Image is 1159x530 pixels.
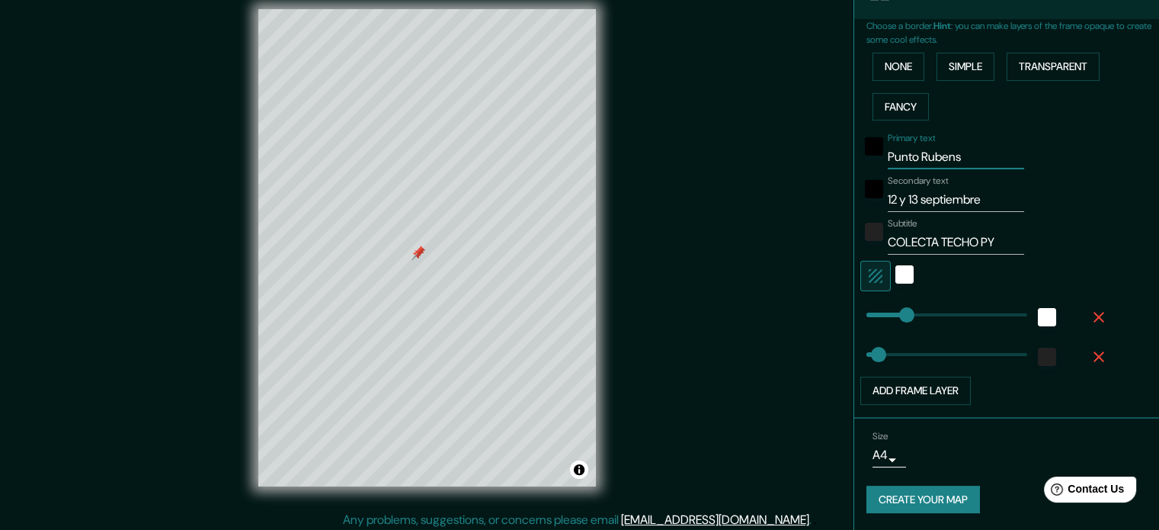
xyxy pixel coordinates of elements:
[1038,308,1056,326] button: white
[621,512,809,528] a: [EMAIL_ADDRESS][DOMAIN_NAME]
[936,53,994,81] button: Simple
[888,217,917,230] label: Subtitle
[866,486,980,514] button: Create your map
[343,511,812,529] p: Any problems, suggestions, or concerns please email .
[1023,471,1142,513] iframe: Help widget launcher
[865,180,883,198] button: black
[933,20,951,32] b: Hint
[860,377,971,405] button: Add frame layer
[866,19,1159,47] p: Choose a border. : you can make layers of the frame opaque to create some cool effects.
[814,511,817,529] div: .
[872,53,924,81] button: None
[872,93,929,121] button: Fancy
[865,223,883,241] button: color-222222
[872,429,888,442] label: Size
[1007,53,1100,81] button: Transparent
[812,511,814,529] div: .
[888,175,949,188] label: Secondary text
[1038,348,1056,366] button: color-222222
[570,461,588,479] button: Toggle attribution
[888,132,935,145] label: Primary text
[865,137,883,156] button: black
[872,443,906,467] div: A4
[895,265,914,284] button: white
